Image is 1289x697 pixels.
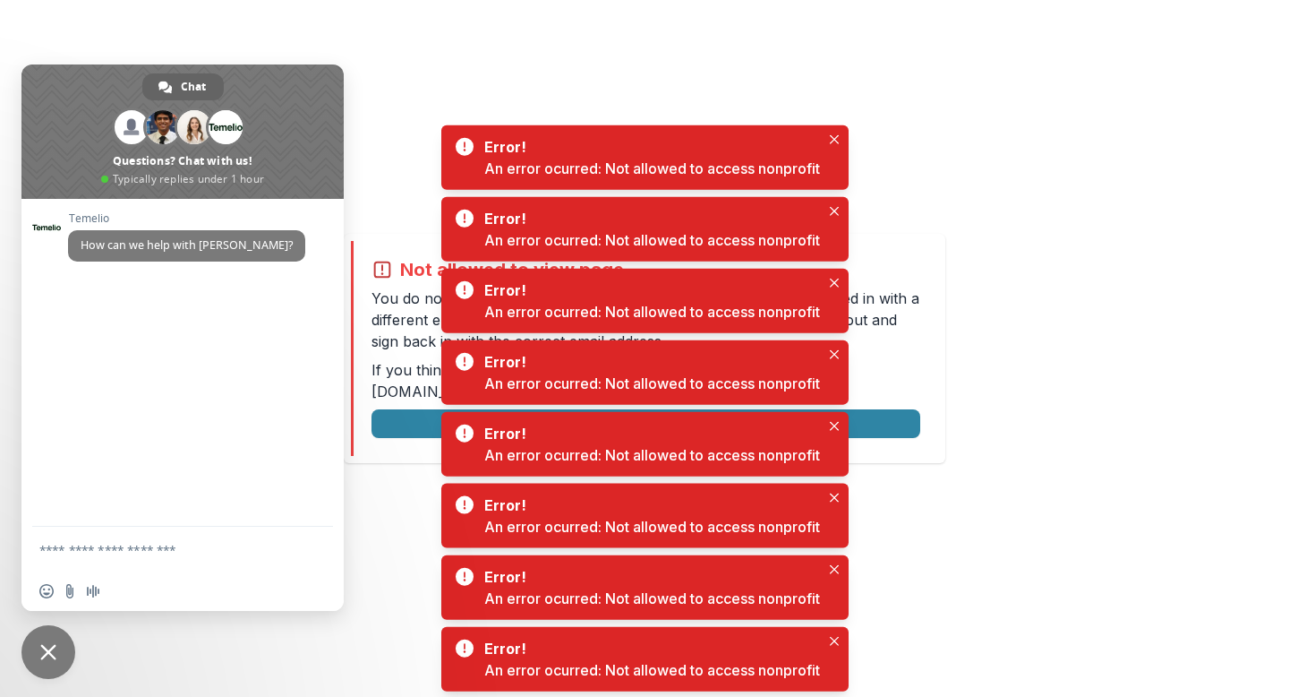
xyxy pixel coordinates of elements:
div: An error ocurred: Not allowed to access nonprofit [484,229,820,251]
button: Close [824,631,845,652]
button: Close [824,559,845,581]
div: An error ocurred: Not allowed to access nonprofit [484,588,820,609]
p: You do not have permission to view the page. It is likely that you logged in with a different ema... [371,288,920,352]
button: Close [824,272,845,294]
span: Chat [181,73,206,100]
div: Chat [142,73,224,100]
p: If you think this is an error, please contact us at . [371,359,920,402]
span: Audio message [86,584,100,598]
button: Close [824,344,845,366]
div: An error ocurred: Not allowed to access nonprofit [484,516,820,538]
div: Error! [484,566,813,588]
div: An error ocurred: Not allowed to access nonprofit [484,158,820,179]
div: Error! [484,280,813,301]
div: An error ocurred: Not allowed to access nonprofit [484,301,820,323]
div: An error ocurred: Not allowed to access nonprofit [484,373,820,394]
div: Error! [484,136,813,158]
textarea: Compose your message... [39,542,286,558]
button: Logout [371,409,920,438]
div: An error ocurred: Not allowed to access nonprofit [484,659,820,681]
span: Temelio [68,212,305,225]
span: How can we help with [PERSON_NAME]? [81,237,293,253]
button: Close [824,416,845,437]
button: Close [824,201,845,222]
div: An error ocurred: Not allowed to access nonprofit [484,444,820,466]
h2: Not allowed to view page [400,259,624,280]
button: Close [824,129,845,151]
div: Error! [484,495,813,516]
span: Insert an emoji [39,584,54,598]
div: Error! [484,208,813,229]
div: Error! [484,423,813,444]
span: Send a file [63,584,77,598]
div: Close chat [21,625,75,679]
div: Error! [484,351,813,373]
div: Error! [484,638,813,659]
button: Close [824,487,845,509]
